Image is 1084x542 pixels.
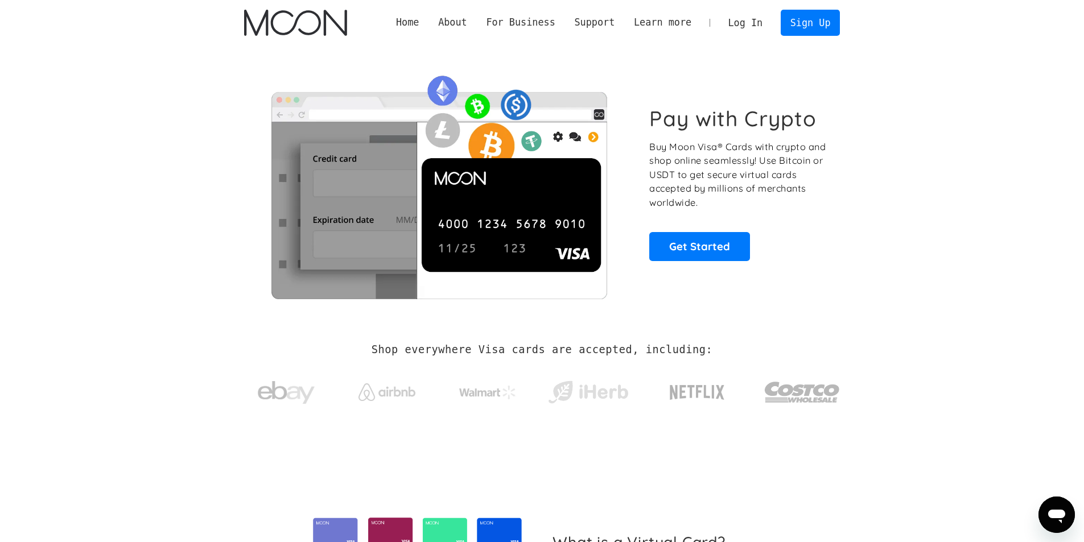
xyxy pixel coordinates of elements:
[438,15,467,30] div: About
[459,386,516,399] img: Walmart
[372,344,712,356] h2: Shop everywhere Visa cards are accepted, including:
[486,15,555,30] div: For Business
[244,10,347,36] a: home
[764,371,840,413] img: Costco
[477,15,565,30] div: For Business
[445,374,530,405] a: Walmart
[649,140,827,210] p: Buy Moon Visa® Cards with crypto and shop online seamlessly! Use Bitcoin or USDT to get secure vi...
[358,383,415,401] img: Airbnb
[344,372,429,407] a: Airbnb
[244,68,634,299] img: Moon Cards let you spend your crypto anywhere Visa is accepted.
[624,15,701,30] div: Learn more
[546,378,630,407] img: iHerb
[669,378,726,407] img: Netflix
[386,15,428,30] a: Home
[719,10,772,35] a: Log In
[764,359,840,419] a: Costco
[649,106,817,131] h1: Pay with Crypto
[258,375,315,411] img: ebay
[574,15,615,30] div: Support
[1038,497,1075,533] iframe: Button to launch messaging window
[546,366,630,413] a: iHerb
[244,10,347,36] img: Moon Logo
[781,10,840,35] a: Sign Up
[244,363,329,416] a: ebay
[428,15,476,30] div: About
[646,367,748,412] a: Netflix
[634,15,691,30] div: Learn more
[649,232,750,260] a: Get Started
[565,15,624,30] div: Support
